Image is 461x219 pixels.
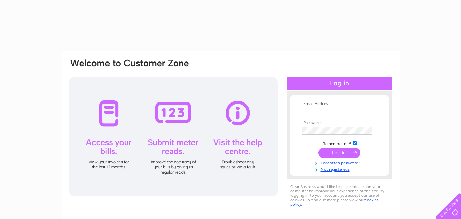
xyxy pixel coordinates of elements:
[318,148,360,158] input: Submit
[300,121,379,125] th: Password:
[300,140,379,147] td: Remember me?
[300,101,379,106] th: Email Address:
[302,159,379,166] a: Forgotten password?
[302,166,379,172] a: Not registered?
[287,181,392,210] div: Clear Business would like to place cookies on your computer to improve your experience of the sit...
[290,197,378,207] a: cookies policy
